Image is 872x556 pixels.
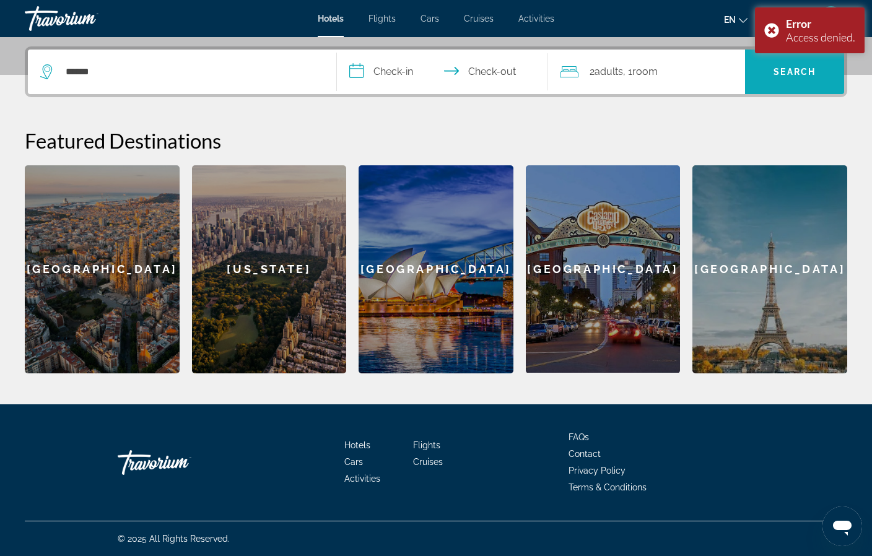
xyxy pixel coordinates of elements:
[192,165,347,373] a: New York[US_STATE]
[632,66,658,77] span: Room
[724,11,748,28] button: Change language
[569,432,589,442] a: FAQs
[344,457,363,467] a: Cars
[344,440,370,450] a: Hotels
[118,444,242,481] a: Go Home
[318,14,344,24] a: Hotels
[413,457,443,467] a: Cruises
[745,50,844,94] button: Search
[569,449,601,459] a: Contact
[786,30,855,44] div: Access denied.
[526,165,681,373] div: [GEOGRAPHIC_DATA]
[337,50,547,94] button: Select check in and out date
[786,17,855,30] div: Error
[590,63,623,80] span: 2
[25,165,180,373] div: [GEOGRAPHIC_DATA]
[526,165,681,373] a: San Diego[GEOGRAPHIC_DATA]
[64,63,318,81] input: Search hotel destination
[569,482,647,492] a: Terms & Conditions
[25,128,847,153] h2: Featured Destinations
[192,165,347,373] div: [US_STATE]
[118,534,230,544] span: © 2025 All Rights Reserved.
[25,165,180,373] a: Barcelona[GEOGRAPHIC_DATA]
[421,14,439,24] a: Cars
[413,440,440,450] a: Flights
[822,506,862,546] iframe: Button to launch messaging window
[569,466,626,476] a: Privacy Policy
[623,63,658,80] span: , 1
[25,2,149,35] a: Travorium
[815,6,847,32] button: User Menu
[692,165,847,373] div: [GEOGRAPHIC_DATA]
[359,165,513,373] a: Sydney[GEOGRAPHIC_DATA]
[547,50,746,94] button: Travelers: 2 adults, 0 children
[774,67,816,77] span: Search
[368,14,396,24] a: Flights
[464,14,494,24] a: Cruises
[595,66,623,77] span: Adults
[344,474,380,484] a: Activities
[692,165,847,373] a: Paris[GEOGRAPHIC_DATA]
[28,50,844,94] div: Search widget
[724,15,736,25] span: en
[518,14,554,24] a: Activities
[359,165,513,373] div: [GEOGRAPHIC_DATA]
